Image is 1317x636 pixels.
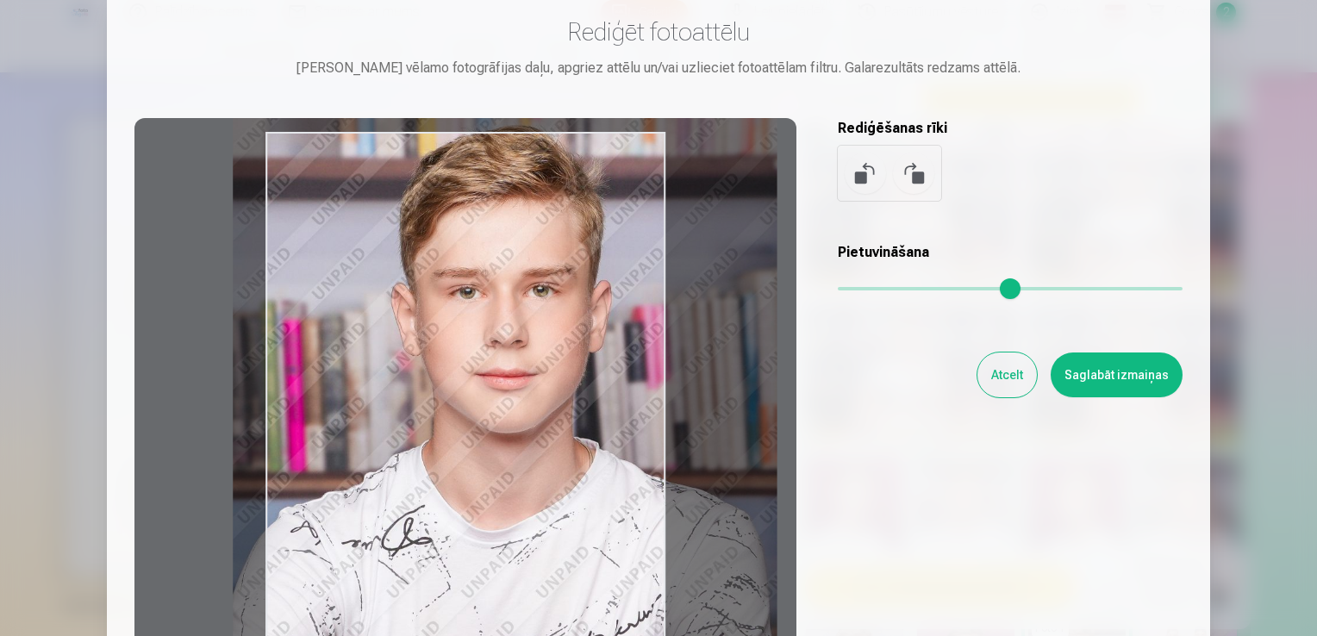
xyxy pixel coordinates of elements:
[134,16,1183,47] h3: Rediģēt fotoattēlu
[838,242,1183,263] h5: Pietuvināšana
[1051,352,1183,397] button: Saglabāt izmaiņas
[134,58,1183,78] div: [PERSON_NAME] vēlamo fotogrāfijas daļu, apgriez attēlu un/vai uzlieciet fotoattēlam filtru. Galar...
[838,118,1183,139] h5: Rediģēšanas rīki
[977,352,1037,397] button: Atcelt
